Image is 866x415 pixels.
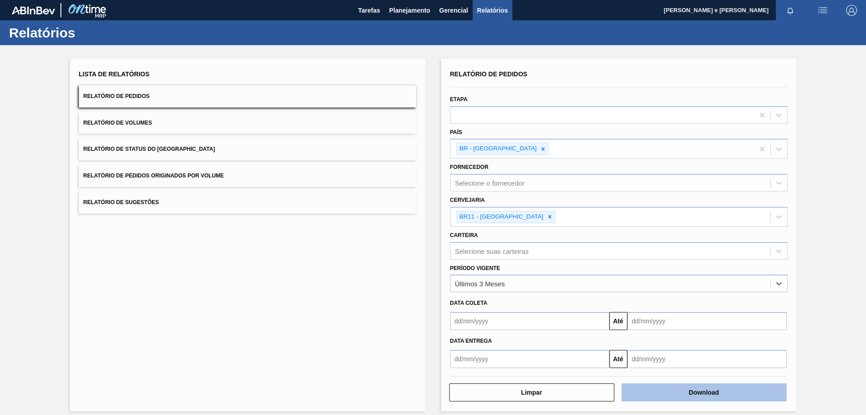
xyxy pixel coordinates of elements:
button: Limpar [449,383,614,401]
input: dd/mm/yyyy [627,312,787,330]
div: Selecione o fornecedor [455,179,525,187]
button: Relatório de Status do [GEOGRAPHIC_DATA] [79,138,416,160]
span: Relatório de Status do [GEOGRAPHIC_DATA] [83,146,215,152]
div: Últimos 3 Meses [455,280,505,288]
input: dd/mm/yyyy [450,312,609,330]
span: Tarefas [358,5,380,16]
div: BR11 - [GEOGRAPHIC_DATA] [457,211,545,223]
div: Selecione suas carteiras [455,247,529,255]
button: Download [622,383,787,401]
label: Período Vigente [450,265,500,271]
img: Logout [846,5,857,16]
button: Relatório de Pedidos [79,85,416,107]
button: Relatório de Volumes [79,112,416,134]
div: BR - [GEOGRAPHIC_DATA] [457,143,538,154]
button: Relatório de Sugestões [79,191,416,214]
button: Notificações [776,4,805,17]
img: userActions [817,5,828,16]
h1: Relatórios [9,28,169,38]
button: Relatório de Pedidos Originados por Volume [79,165,416,187]
label: Etapa [450,96,468,103]
span: Relatório de Pedidos [450,70,528,78]
span: Planejamento [389,5,430,16]
input: dd/mm/yyyy [450,350,609,368]
span: Relatório de Volumes [83,120,152,126]
img: TNhmsLtSVTkK8tSr43FrP2fwEKptu5GPRR3wAAAABJRU5ErkJggg== [12,6,55,14]
label: País [450,129,462,135]
span: Data entrega [450,338,492,344]
span: Relatório de Pedidos [83,93,150,99]
span: Data coleta [450,300,488,306]
input: dd/mm/yyyy [627,350,787,368]
span: Relatórios [477,5,508,16]
span: Relatório de Pedidos Originados por Volume [83,173,224,179]
span: Lista de Relatórios [79,70,150,78]
span: Gerencial [439,5,468,16]
button: Até [609,312,627,330]
span: Relatório de Sugestões [83,199,159,205]
label: Cervejaria [450,197,485,203]
button: Até [609,350,627,368]
label: Carteira [450,232,478,238]
label: Fornecedor [450,164,488,170]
